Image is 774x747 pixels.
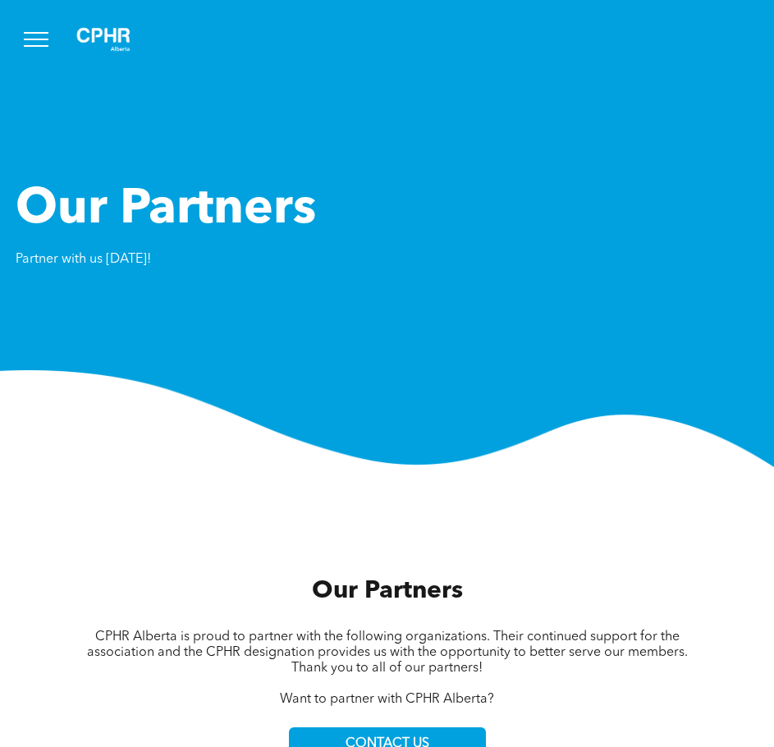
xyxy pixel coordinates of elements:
span: Our Partners [16,186,316,235]
button: menu [15,18,57,61]
span: Want to partner with CPHR Alberta? [280,693,494,706]
img: A white background with a few lines on it [62,13,144,66]
span: Our Partners [312,579,463,603]
span: Partner with us [DATE]! [16,253,151,266]
span: CPHR Alberta is proud to partner with the following organizations. Their continued support for th... [87,630,688,675]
